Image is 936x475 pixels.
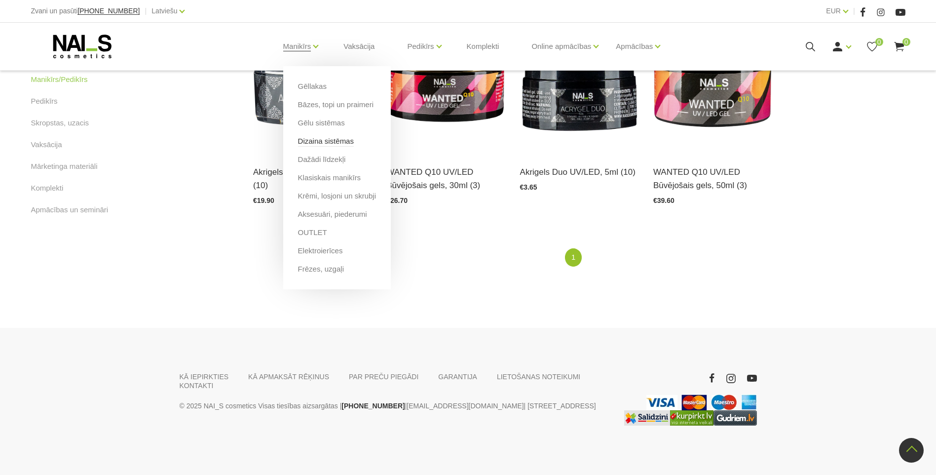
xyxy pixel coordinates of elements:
[459,23,507,70] a: Komplekti
[298,99,374,110] a: Bāzes, topi un praimeri
[893,40,905,53] a: 0
[31,117,89,129] a: Skropstas, uzacis
[298,227,327,238] a: OUTLET
[624,410,670,426] img: Labākā cena interneta veikalos - Samsung, Cena, iPhone, Mobilie telefoni
[31,95,57,107] a: Pedikīrs
[866,40,878,53] a: 0
[31,5,140,17] div: Zvani un pasūti
[298,118,345,128] a: Gēlu sistēmas
[248,372,329,381] a: KĀ APMAKSĀT RĒĶINUS
[520,165,638,179] a: Akrigels Duo UV/LED, 5ml (10)
[298,172,361,183] a: Klasiskais manikīrs
[180,372,229,381] a: KĀ IEPIRKTIES
[77,7,140,15] a: [PHONE_NUMBER]
[826,5,841,17] a: EUR
[341,400,405,412] a: [PHONE_NUMBER]
[386,197,408,204] span: €26.70
[253,197,274,204] span: €19.90
[670,410,713,426] img: Lielākais Latvijas interneta veikalu preču meklētājs
[386,165,505,192] a: WANTED Q10 UV/LED Būvējošais gels, 30ml (3)
[31,204,108,216] a: Apmācības un semināri
[298,245,343,256] a: Elektroierīces
[298,264,344,275] a: Frēzes, uzgaļi
[336,23,382,70] a: Vaksācija
[616,27,653,66] a: Apmācības
[298,209,367,220] a: Aksesuāri, piederumi
[349,372,418,381] a: PAR PREČU PIEGĀDI
[180,400,609,412] p: © 2025 NAI_S cosmetics Visas tiesības aizsargātas | | | [STREET_ADDRESS]
[531,27,591,66] a: Online apmācības
[180,381,214,390] a: KONTAKTI
[407,27,434,66] a: Pedikīrs
[145,5,147,17] span: |
[31,74,87,85] a: Manikīrs/Pedikīrs
[253,165,372,192] a: Akrigels Duo UV/LED, 30ml (10)
[438,372,477,381] a: GARANTIJA
[407,400,524,412] a: [EMAIL_ADDRESS][DOMAIN_NAME]
[31,139,62,151] a: Vaksācija
[31,160,97,172] a: Mārketinga materiāli
[31,182,63,194] a: Komplekti
[653,197,674,204] span: €39.60
[653,165,772,192] a: WANTED Q10 UV/LED Būvējošais gels, 50ml (3)
[283,27,311,66] a: Manikīrs
[151,5,177,17] a: Latviešu
[298,154,346,165] a: Dažādi līdzekļi
[902,38,910,46] span: 0
[298,81,327,92] a: Gēllakas
[853,5,855,17] span: |
[520,183,537,191] span: €3.65
[298,191,376,201] a: Krēmi, losjoni un skrubji
[875,38,883,46] span: 0
[497,372,580,381] a: LIETOŠANAS NOTEIKUMI
[253,248,905,267] nav: catalog-product-list
[713,410,757,426] a: https://www.gudriem.lv/veikali/lv
[565,248,582,267] a: 1
[298,136,354,147] a: Dizaina sistēmas
[713,410,757,426] img: www.gudriem.lv/veikali/lv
